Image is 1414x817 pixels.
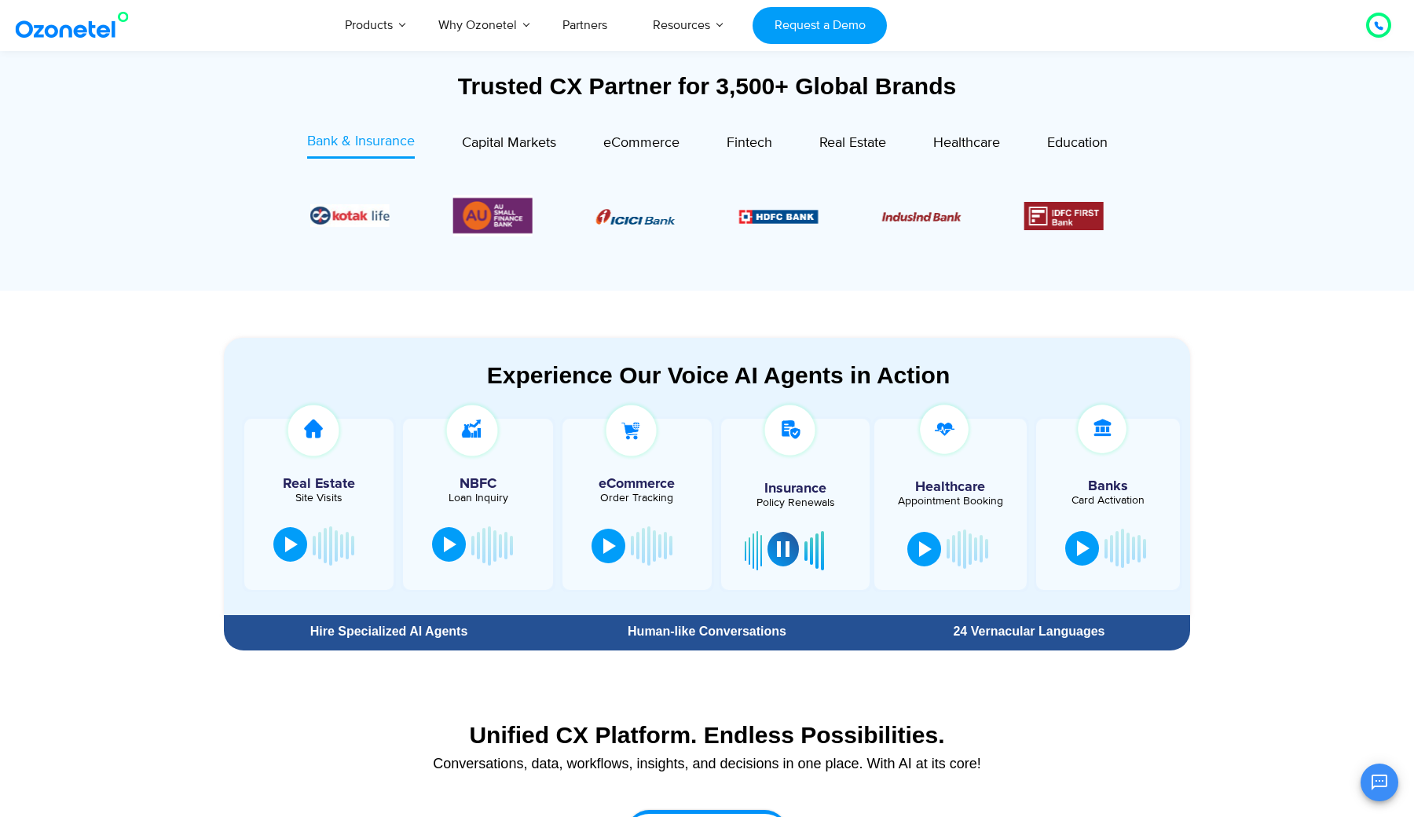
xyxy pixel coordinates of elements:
[886,496,1014,507] div: Appointment Booking
[1047,131,1108,159] a: Education
[727,131,772,159] a: Fintech
[1024,202,1104,230] img: Picture12.png
[819,134,886,152] span: Real Estate
[240,361,1197,389] div: Experience Our Voice AI Agents in Action
[252,493,386,504] div: Site Visits
[876,625,1182,638] div: 24 Vernacular Languages
[596,209,676,225] img: Picture8.png
[252,477,386,491] h5: Real Estate
[554,625,860,638] div: Human-like Conversations
[453,195,533,236] div: 6 / 6
[603,134,680,152] span: eCommerce
[570,477,704,491] h5: eCommerce
[819,131,886,159] a: Real Estate
[310,204,390,227] div: 5 / 6
[1044,495,1172,506] div: Card Activation
[307,131,415,159] a: Bank & Insurance
[462,134,556,152] span: Capital Markets
[462,131,556,159] a: Capital Markets
[729,497,862,508] div: Policy Renewals
[232,721,1182,749] div: Unified CX Platform. Endless Possibilities.
[310,204,390,227] img: Picture26.jpg
[1047,134,1108,152] span: Education
[570,493,704,504] div: Order Tracking
[881,207,961,225] div: 3 / 6
[411,493,544,504] div: Loan Inquiry
[886,480,1014,494] h5: Healthcare
[933,131,1000,159] a: Healthcare
[933,134,1000,152] span: Healthcare
[310,195,1104,236] div: Image Carousel
[596,207,676,225] div: 1 / 6
[603,131,680,159] a: eCommerce
[232,625,546,638] div: Hire Specialized AI Agents
[1361,764,1398,801] button: Open chat
[1044,479,1172,493] h5: Banks
[1024,202,1104,230] div: 4 / 6
[232,757,1182,771] div: Conversations, data, workflows, insights, and decisions in one place. With AI at its core!
[307,133,415,150] span: Bank & Insurance
[727,134,772,152] span: Fintech
[881,212,961,222] img: Picture10.png
[753,7,887,44] a: Request a Demo
[411,477,544,491] h5: NBFC
[729,482,862,496] h5: Insurance
[738,207,818,225] div: 2 / 6
[738,210,818,223] img: Picture9.png
[453,195,533,236] img: Picture13.png
[224,72,1190,100] div: Trusted CX Partner for 3,500+ Global Brands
